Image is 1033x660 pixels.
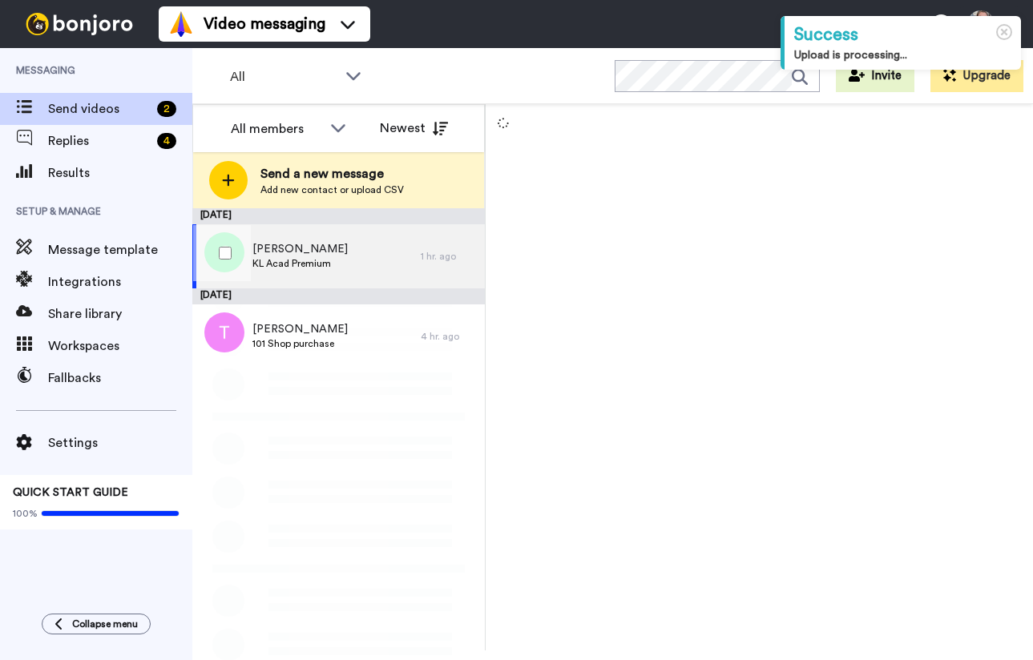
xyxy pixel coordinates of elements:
div: Upload is processing... [794,47,1011,63]
div: 1 hr. ago [421,250,477,263]
span: QUICK START GUIDE [13,487,128,498]
button: Invite [836,60,914,92]
span: Integrations [48,272,192,292]
span: Settings [48,433,192,453]
button: Newest [368,112,460,144]
img: t.png [204,312,244,352]
span: Workspaces [48,336,192,356]
span: Add new contact or upload CSV [260,183,404,196]
div: 2 [157,101,176,117]
span: Fallbacks [48,368,192,388]
span: Replies [48,131,151,151]
span: All [230,67,337,87]
span: Send a new message [260,164,404,183]
div: [DATE] [192,208,485,224]
span: Results [48,163,192,183]
div: Success [794,22,1011,47]
img: bj-logo-header-white.svg [19,13,139,35]
span: 100% [13,507,38,520]
span: Message template [48,240,192,260]
span: [PERSON_NAME] [252,321,348,337]
span: 101 Shop purchase [252,337,348,350]
div: 4 hr. ago [421,330,477,343]
span: Video messaging [204,13,325,35]
button: Collapse menu [42,614,151,634]
img: vm-color.svg [168,11,194,37]
div: [DATE] [192,288,485,304]
button: Upgrade [930,60,1023,92]
span: Collapse menu [72,618,138,630]
span: KL Acad Premium [252,257,348,270]
span: Send videos [48,99,151,119]
span: Share library [48,304,192,324]
div: 4 [157,133,176,149]
span: [PERSON_NAME] [252,241,348,257]
div: All members [231,119,322,139]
